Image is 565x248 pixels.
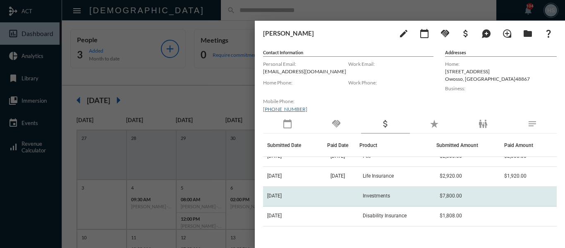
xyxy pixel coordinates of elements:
label: Home: [445,61,557,67]
th: Submitted Amount [436,134,500,157]
mat-icon: notes [527,119,537,129]
button: edit person [395,25,412,41]
mat-icon: edit [399,29,409,39]
mat-icon: calendar_today [419,29,429,39]
span: Disability Insurance [363,213,407,219]
label: Mobile Phone: [263,98,348,104]
button: Add Commitment [437,25,453,41]
mat-icon: handshake [440,29,450,39]
span: Investments [363,193,390,199]
label: Personal Email: [263,61,348,67]
span: $7,800.00 [440,193,462,199]
mat-icon: attach_money [381,119,390,129]
button: What If? [540,25,557,41]
span: [DATE] [267,173,282,179]
span: $2,920.00 [440,173,462,179]
label: Work Phone: [348,79,433,86]
p: [STREET_ADDRESS] [445,68,557,75]
th: Paid Amount [500,134,557,157]
button: Add Business [457,25,474,41]
mat-icon: folder [523,29,533,39]
mat-icon: calendar_today [282,119,292,129]
span: Life Insurance [363,173,394,179]
th: Product [359,134,436,157]
label: Home Phone: [263,79,348,86]
span: [DATE] [267,193,282,199]
button: Add meeting [416,25,433,41]
a: [PHONE_NUMBER] [263,106,307,112]
button: Add Introduction [499,25,515,41]
span: $1,920.00 [504,173,527,179]
button: Archives [520,25,536,41]
mat-icon: loupe [502,29,512,39]
p: Owosso , [GEOGRAPHIC_DATA] 48867 [445,76,557,82]
p: [EMAIL_ADDRESS][DOMAIN_NAME] [263,68,348,75]
label: Business: [445,85,557,91]
span: [DATE] [330,173,345,179]
th: Paid Date [327,134,359,157]
mat-icon: family_restroom [478,119,488,129]
mat-icon: star_rate [429,119,439,129]
span: $1,808.00 [440,213,462,219]
mat-icon: handshake [331,119,341,129]
h5: Addresses [445,50,557,57]
mat-icon: attach_money [461,29,471,39]
label: Work Email: [348,61,433,67]
h3: [PERSON_NAME] [263,29,391,37]
span: [DATE] [267,213,282,219]
th: Submitted Date [263,134,327,157]
mat-icon: question_mark [543,29,553,39]
h5: Contact Information [263,50,433,57]
mat-icon: maps_ugc [481,29,491,39]
button: Add Mention [478,25,495,41]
